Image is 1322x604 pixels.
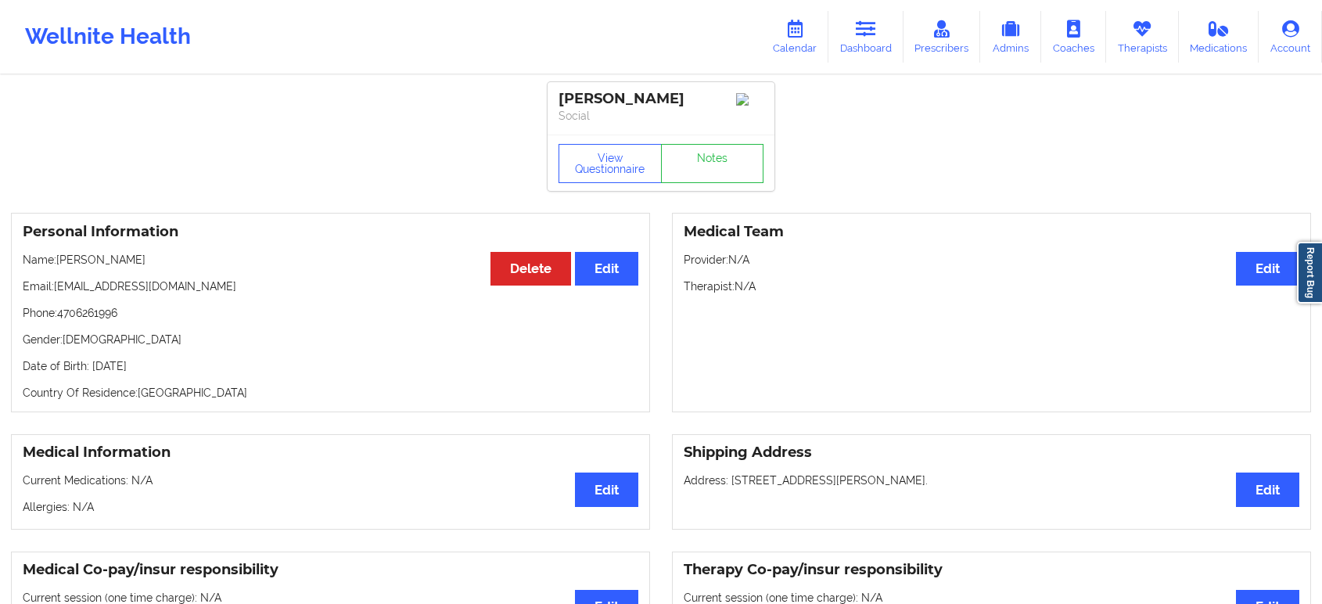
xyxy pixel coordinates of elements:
[684,473,1299,488] p: Address: [STREET_ADDRESS][PERSON_NAME].
[684,561,1299,579] h3: Therapy Co-pay/insur responsibility
[23,252,638,268] p: Name: [PERSON_NAME]
[761,11,828,63] a: Calendar
[559,90,763,108] div: [PERSON_NAME]
[1259,11,1322,63] a: Account
[23,385,638,401] p: Country Of Residence: [GEOGRAPHIC_DATA]
[736,93,763,106] img: Image%2Fplaceholer-image.png
[903,11,981,63] a: Prescribers
[1106,11,1179,63] a: Therapists
[1236,473,1299,506] button: Edit
[684,279,1299,294] p: Therapist: N/A
[828,11,903,63] a: Dashboard
[684,444,1299,462] h3: Shipping Address
[575,252,638,286] button: Edit
[1179,11,1259,63] a: Medications
[1041,11,1106,63] a: Coaches
[23,358,638,374] p: Date of Birth: [DATE]
[23,473,638,488] p: Current Medications: N/A
[1297,242,1322,304] a: Report Bug
[684,223,1299,241] h3: Medical Team
[23,444,638,462] h3: Medical Information
[1236,252,1299,286] button: Edit
[575,473,638,506] button: Edit
[980,11,1041,63] a: Admins
[661,144,764,183] a: Notes
[559,144,662,183] button: View Questionnaire
[23,561,638,579] h3: Medical Co-pay/insur responsibility
[23,305,638,321] p: Phone: 4706261996
[23,499,638,515] p: Allergies: N/A
[23,279,638,294] p: Email: [EMAIL_ADDRESS][DOMAIN_NAME]
[684,252,1299,268] p: Provider: N/A
[23,332,638,347] p: Gender: [DEMOGRAPHIC_DATA]
[490,252,571,286] button: Delete
[559,108,763,124] p: Social
[23,223,638,241] h3: Personal Information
